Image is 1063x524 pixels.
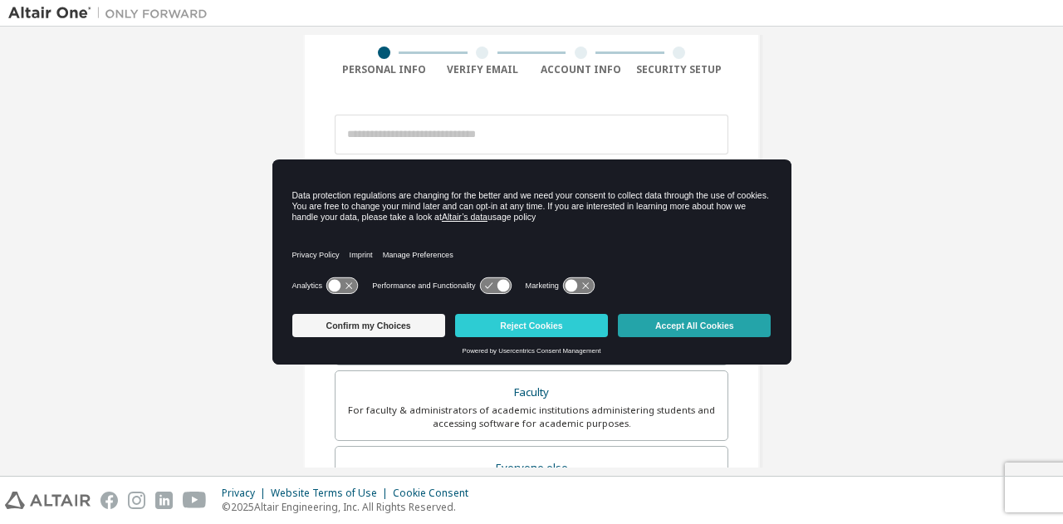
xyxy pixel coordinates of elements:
div: Personal Info [335,63,434,76]
div: For faculty & administrators of academic institutions administering students and accessing softwa... [345,404,718,430]
div: Account Info [531,63,630,76]
img: Altair One [8,5,216,22]
img: instagram.svg [128,492,145,509]
img: facebook.svg [100,492,118,509]
div: Website Terms of Use [271,487,393,500]
div: Security Setup [630,63,729,76]
div: Faculty [345,381,718,404]
div: Verify Email [434,63,532,76]
img: altair_logo.svg [5,492,91,509]
div: Everyone else [345,457,718,480]
div: Cookie Consent [393,487,478,500]
img: linkedin.svg [155,492,173,509]
img: youtube.svg [183,492,207,509]
p: © 2025 Altair Engineering, Inc. All Rights Reserved. [222,500,478,514]
div: Privacy [222,487,271,500]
